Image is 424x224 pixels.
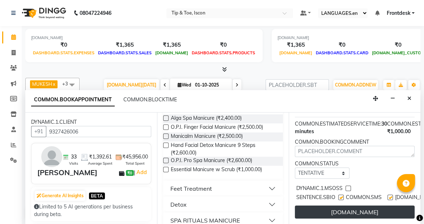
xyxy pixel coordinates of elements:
[171,114,242,123] span: Alga Spa Manicure (₹2,400.00)
[89,153,112,161] span: ₹1,392.61
[35,191,85,201] button: Generate AI Insights
[166,198,280,211] button: Detox
[170,200,187,209] div: Detox
[346,194,382,203] span: COMMON.SMS
[126,161,145,166] span: Total Spent
[135,168,148,177] a: Add
[171,166,262,175] span: Essential Manicure w Scrub (₹1,000.00)
[46,126,151,137] input: PLACEHOLDER.SBNMEC
[31,126,46,137] button: +91
[134,168,148,177] span: |
[80,3,111,23] b: 08047224946
[34,203,148,218] div: Limited to 5 AI generations per business during beta.
[88,161,113,166] span: Average Spent
[314,50,370,55] span: DASHBOARD.STATS.CARD
[166,182,280,195] button: Feet Treatment
[170,184,212,193] div: Feet Treatment
[31,93,115,106] span: COMMON.BOOKAPPOINTMENT
[41,146,62,167] img: avatar
[171,157,252,166] span: O.P.I. Pro Spa Manicure (₹2,600.00)
[71,153,77,161] span: 33
[31,50,96,55] span: DASHBOARD.STATS.EXPENSES
[122,153,148,161] span: ₹45,956.00
[277,41,314,49] div: ₹1,365
[190,50,257,55] span: DASHBOARD.STATS.PRODUCTS
[37,167,97,178] div: [PERSON_NAME]
[62,81,73,86] span: +3
[32,81,52,87] span: MUKESH
[266,79,329,90] input: PLACEHOLDER.SBT
[295,160,349,168] div: COMMON.STATUS
[176,82,193,88] span: Wed
[96,50,153,55] span: DASHBOARD.STATS.SALES
[18,3,68,23] img: logo
[89,193,105,199] span: BETA
[193,80,229,90] input: 2025-10-01
[386,9,410,17] span: Frontdesk
[123,96,177,103] span: COMMON.BLOCKTIME
[314,41,370,49] div: ₹0
[31,118,151,126] div: DYNAMIC.1.CLIENT
[171,123,263,132] span: O.P.I. Finger Facial Manicure (₹2,500.00)
[295,138,415,146] div: COMMON.BOOKINGCOMMENT
[335,82,376,88] span: COMMON.ADDNEW
[126,170,133,176] span: ₹0
[171,141,277,157] span: Hand Facial Detox Manicure 9 Steps (₹2,600.00)
[190,41,257,49] div: ₹0
[296,194,335,203] span: SENTENCE.SBIO
[277,50,314,55] span: [DOMAIN_NAME]
[52,81,55,87] a: x
[296,185,343,194] span: DYNAMIC.1.MSOSS
[96,41,153,49] div: ₹1,365
[153,41,190,49] div: ₹1,365
[295,121,381,127] span: COMMON.ESTIMATEDSERVICETIME:
[171,132,243,141] span: Manicalm Manicure (₹2,500.00)
[387,128,411,135] span: ₹1,000.00
[31,41,96,49] div: ₹0
[153,50,190,55] span: [DOMAIN_NAME]
[404,93,415,104] button: Close
[295,206,415,219] button: [DOMAIN_NAME]
[104,79,159,90] span: [DOMAIN_NAME][DATE]
[333,80,378,90] button: COMMON.ADDNEW
[69,161,78,166] span: Visits
[31,35,257,41] div: [DOMAIN_NAME]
